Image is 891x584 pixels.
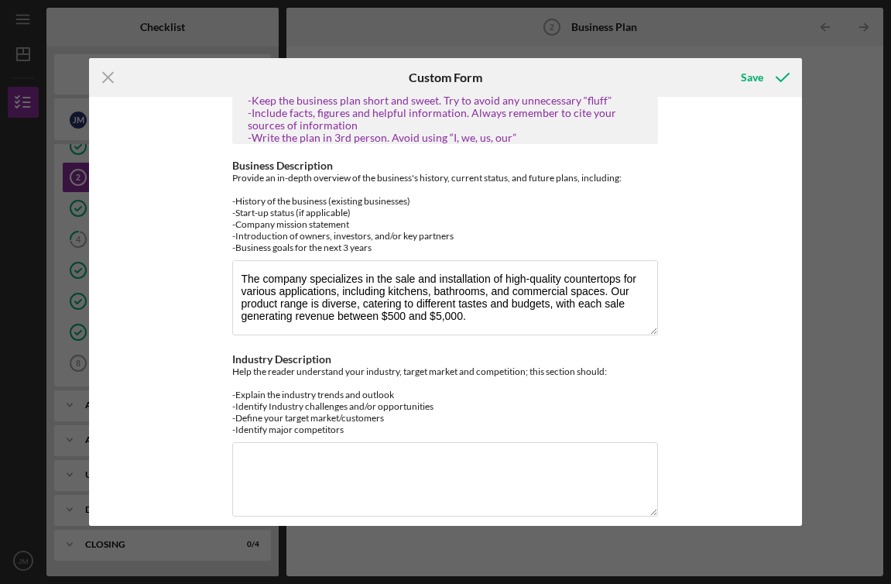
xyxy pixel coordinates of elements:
[232,366,658,435] div: Help the reader understand your industry, target market and competition; this section should: -Ex...
[248,57,643,145] div: Before you get started, here are some helpful tips to remember when writing a business plan: -Kee...
[232,172,658,253] div: Provide an in-depth overview of the business's history, current status, and future plans, includi...
[725,62,802,93] button: Save
[232,352,331,366] label: Industry Description
[232,260,658,335] textarea: J&G Countertops LLC is a premier countertop solutions provider headquartered in [US_STATE]. Estab...
[741,62,763,93] div: Save
[409,70,482,84] h6: Custom Form
[232,159,333,172] label: Business Description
